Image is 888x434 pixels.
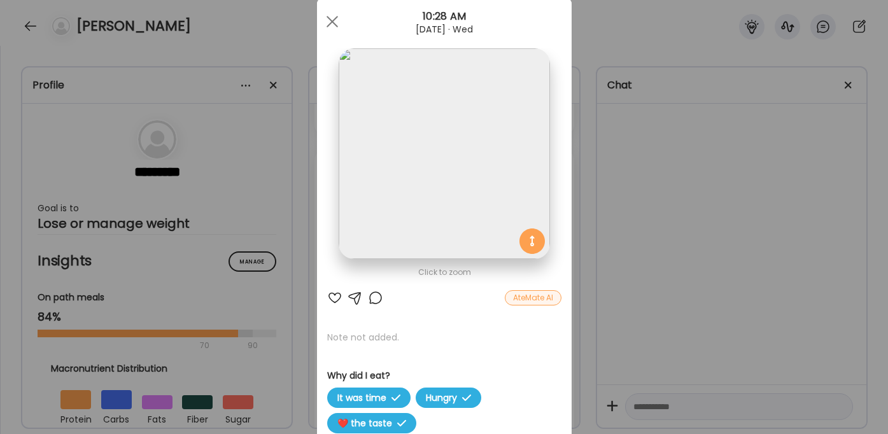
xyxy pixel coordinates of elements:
span: ❤️ the taste [327,413,416,433]
h3: Why did I eat? [327,369,561,382]
p: Note not added. [327,331,561,344]
div: AteMate AI [505,290,561,305]
img: images%2F6AlULPshd4WYySsX9ffRnhEyHMh2%2FChhhkrmpq7pTP86RLWNw%2FPxd8KX1Uh2P3vQOLCKRq_1080 [339,48,549,259]
div: Click to zoom [327,265,561,280]
span: It was time [327,388,411,408]
span: Hungry [416,388,481,408]
div: [DATE] · Wed [317,24,572,34]
div: 10:28 AM [317,9,572,24]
